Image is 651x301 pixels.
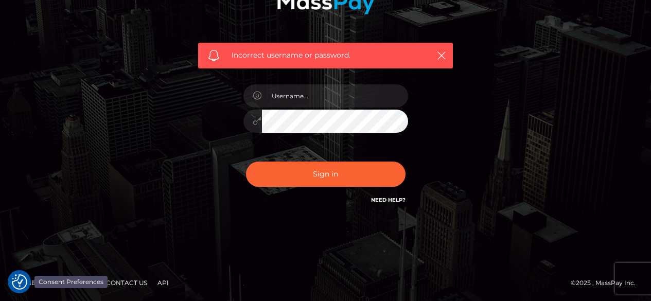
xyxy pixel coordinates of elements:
[232,50,419,61] span: Incorrect username or password.
[262,84,408,108] input: Username...
[102,275,151,291] a: Contact Us
[153,275,173,291] a: API
[12,274,27,290] button: Consent Preferences
[11,275,57,291] a: Homepage
[59,275,100,291] a: About Us
[246,162,406,187] button: Sign in
[12,274,27,290] img: Revisit consent button
[371,197,406,203] a: Need Help?
[571,277,643,289] div: © 2025 , MassPay Inc.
